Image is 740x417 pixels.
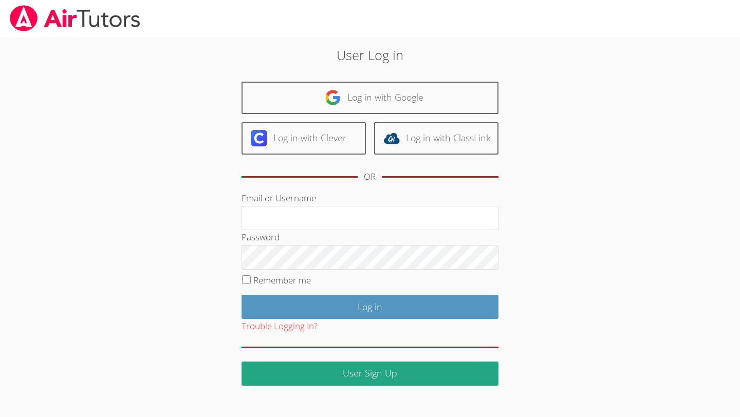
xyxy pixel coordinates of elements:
div: OR [364,169,376,184]
img: google-logo-50288ca7cdecda66e5e0955fdab243c47b7ad437acaf1139b6f446037453330a.svg [325,89,341,106]
img: classlink-logo-d6bb404cc1216ec64c9a2012d9dc4662098be43eaf13dc465df04b49fa7ab582.svg [383,130,400,146]
a: User Sign Up [242,362,498,386]
button: Trouble Logging In? [242,319,318,334]
a: Log in with Clever [242,122,366,155]
label: Password [242,231,280,243]
img: clever-logo-6eab21bc6e7a338710f1a6ff85c0baf02591cd810cc4098c63d3a4b26e2feb20.svg [251,130,267,146]
a: Log in with Google [242,82,498,114]
input: Log in [242,295,498,319]
label: Remember me [253,274,311,286]
label: Email or Username [242,192,316,204]
a: Log in with ClassLink [374,122,498,155]
h2: User Log in [170,45,570,65]
img: airtutors_banner-c4298cdbf04f3fff15de1276eac7730deb9818008684d7c2e4769d2f7ddbe033.png [9,5,141,31]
